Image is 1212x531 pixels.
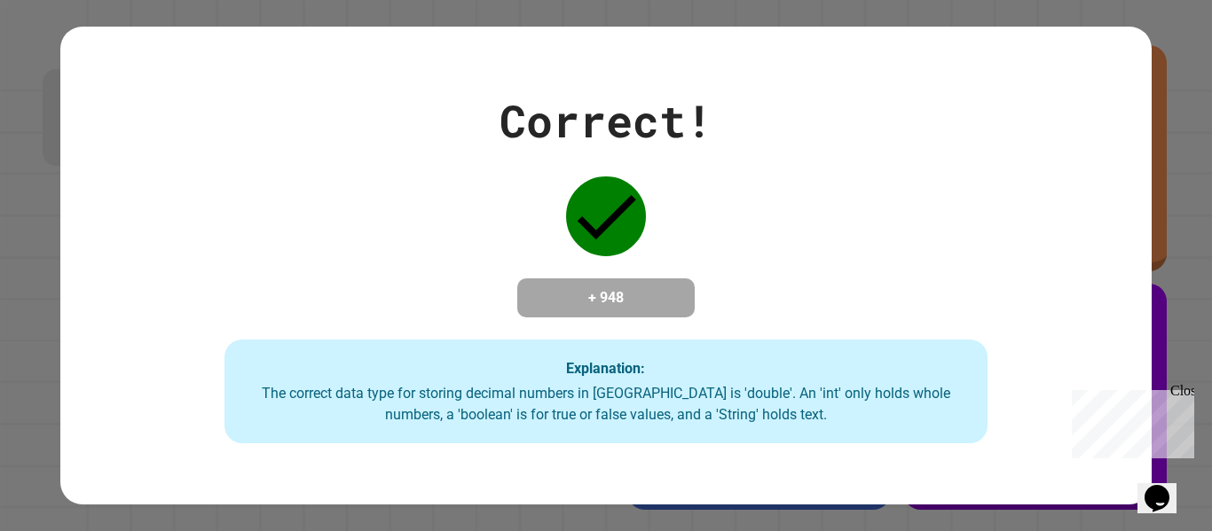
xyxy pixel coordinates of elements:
[7,7,122,113] div: Chat with us now!Close
[1065,383,1194,458] iframe: chat widget
[566,359,645,376] strong: Explanation:
[242,383,971,426] div: The correct data type for storing decimal numbers in [GEOGRAPHIC_DATA] is 'double'. An 'int' only...
[1137,460,1194,513] iframe: chat widget
[500,88,712,154] div: Correct!
[535,287,677,308] h4: + 948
